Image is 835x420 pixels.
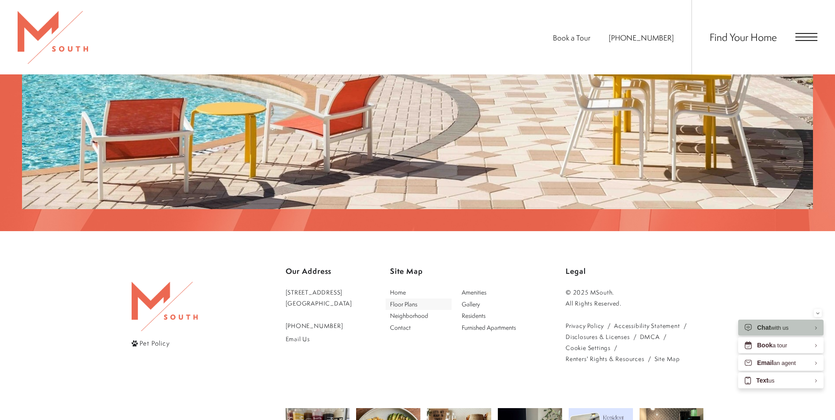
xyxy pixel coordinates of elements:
[390,263,528,280] p: Site Map
[286,333,353,344] a: Email Us
[390,311,428,320] span: Neighborhood
[553,33,590,43] a: Book a Tour
[457,310,524,322] a: Go to Residents
[795,33,817,41] button: Open Menu
[286,287,353,309] a: Get Directions to 5110 South Manhattan Avenue Tampa, FL 33611
[566,331,630,342] a: Local and State Disclosures and License Information
[609,33,674,43] span: [PHONE_NUMBER]
[566,298,704,309] p: All Rights Reserved.
[710,30,777,44] a: Find Your Home
[386,298,452,310] a: Go to Floor Plans
[655,353,680,364] a: Website Site Map
[18,11,88,64] img: MSouth
[462,311,486,320] span: Residents
[386,310,452,322] a: Go to Neighborhood
[462,323,516,332] span: Furnished Apartments
[132,282,198,331] img: MSouth
[462,300,480,308] span: Gallery
[566,287,704,298] p: © 2025 MSouth.
[386,287,452,298] a: Go to Home
[390,300,417,308] span: Floor Plans
[609,33,674,43] a: Call Us at 813-570-8014
[640,331,660,342] a: Greystar DMCA policy
[457,298,524,310] a: Go to Gallery
[140,339,170,348] span: Pet Policy
[386,287,524,333] div: Main
[457,287,524,298] a: Go to Amenities
[386,322,452,334] a: Go to Contact
[390,288,406,296] span: Home
[566,342,611,353] a: Cookie Settings
[462,288,486,296] span: Amenities
[457,322,524,334] a: Go to Furnished Apartments (opens in a new tab)
[286,320,353,331] a: Call Us
[614,320,680,331] a: Accessibility Statement
[566,263,704,280] p: Legal
[286,263,353,280] p: Our Address
[286,321,343,330] span: [PHONE_NUMBER]
[566,320,604,331] a: Greystar privacy policy
[566,353,644,364] a: Renters' Rights & Resources
[390,323,411,332] span: Contact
